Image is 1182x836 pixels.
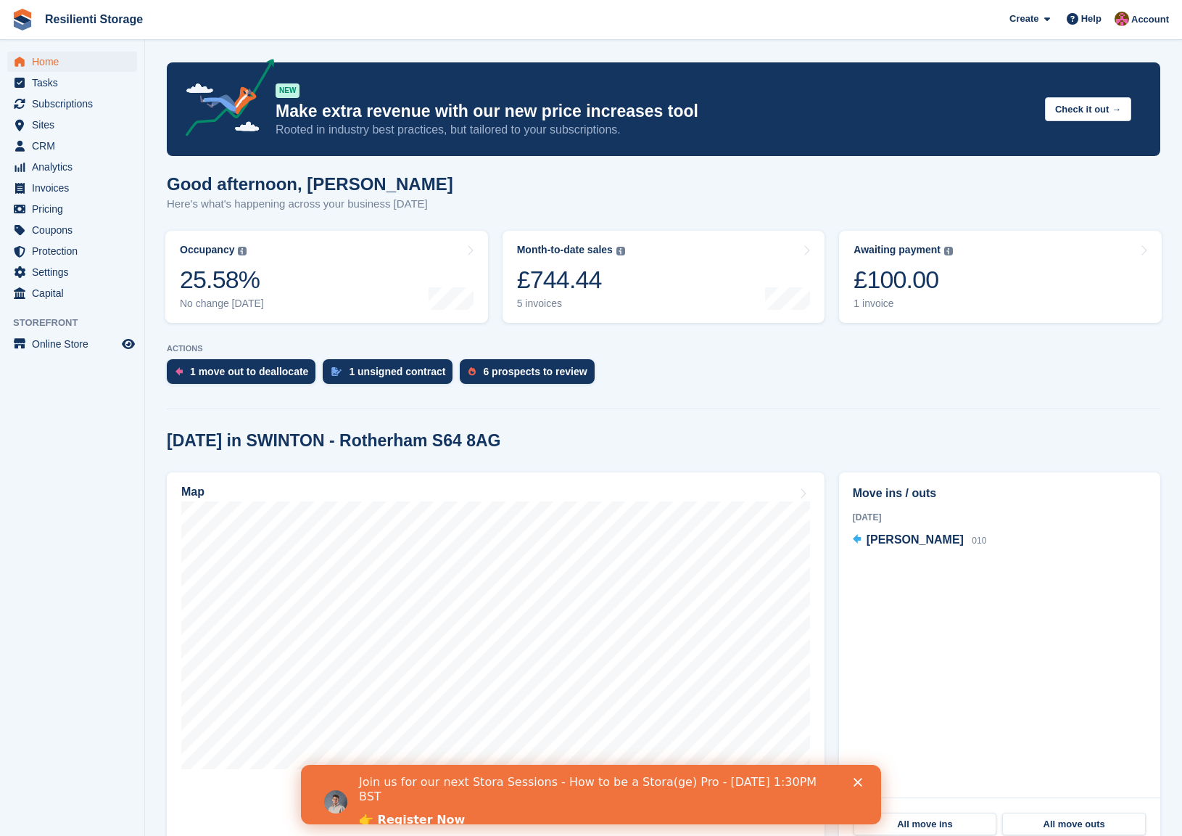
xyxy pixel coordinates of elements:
h2: Move ins / outs [853,485,1146,502]
span: Capital [32,283,119,303]
span: Home [32,52,119,72]
a: menu [7,115,137,135]
span: [PERSON_NAME] [867,533,964,546]
span: Account [1131,12,1169,27]
div: 1 move out to deallocate [190,366,308,377]
a: Occupancy 25.58% No change [DATE] [165,231,488,323]
div: No change [DATE] [180,298,264,310]
a: 6 prospects to review [460,359,601,391]
h2: Map [181,485,204,499]
div: £744.44 [517,265,625,295]
img: stora-icon-8386f47178a22dfd0bd8f6a31ec36ba5ce8667c1dd55bd0f319d3a0aa187defe.svg [12,9,33,30]
a: menu [7,178,137,198]
span: Invoices [32,178,119,198]
iframe: Intercom live chat banner [301,765,881,824]
a: menu [7,220,137,240]
span: Online Store [32,334,119,354]
span: Sites [32,115,119,135]
div: 1 unsigned contract [349,366,445,377]
a: menu [7,199,137,219]
a: menu [7,136,137,156]
a: menu [7,241,137,261]
span: Coupons [32,220,119,240]
a: All move ins [854,813,997,836]
span: Analytics [32,157,119,177]
a: menu [7,334,137,354]
div: Awaiting payment [854,244,941,256]
span: CRM [32,136,119,156]
div: £100.00 [854,265,953,295]
div: 6 prospects to review [483,366,587,377]
a: menu [7,283,137,303]
img: price-adjustments-announcement-icon-8257ccfd72463d97f412b2fc003d46551f7dbcb40ab6d574587a9cd5c0d94... [173,59,275,142]
a: menu [7,52,137,72]
div: Occupancy [180,244,234,256]
div: 1 invoice [854,298,953,310]
img: icon-info-grey-7440780725fd019a000dd9b08b2336e03edf1995a4989e88bcd33f0948082b44.svg [616,247,625,255]
a: 1 move out to deallocate [167,359,323,391]
a: menu [7,94,137,114]
span: Protection [32,241,119,261]
img: contract_signature_icon-13c848040528278c33f63329250d36e43548de30e8caae1d1a13099fd9432cc5.svg [331,367,342,376]
a: All move outs [1002,813,1146,836]
a: Preview store [120,335,137,353]
div: Month-to-date sales [517,244,613,256]
p: Make extra revenue with our new price increases tool [276,101,1033,122]
h1: Good afternoon, [PERSON_NAME] [167,174,453,194]
span: 010 [972,536,986,546]
span: Subscriptions [32,94,119,114]
a: 1 unsigned contract [323,359,460,391]
a: [PERSON_NAME] 010 [853,531,987,550]
img: icon-info-grey-7440780725fd019a000dd9b08b2336e03edf1995a4989e88bcd33f0948082b44.svg [944,247,953,255]
p: Rooted in industry best practices, but tailored to your subscriptions. [276,122,1033,138]
div: Close [553,13,567,22]
span: Tasks [32,73,119,93]
img: move_outs_to_deallocate_icon-f764333ba52eb49d3ac5e1228854f67142a1ed5810a6f6cc68b1a99e826820c5.svg [175,367,183,376]
a: menu [7,157,137,177]
a: Month-to-date sales £744.44 5 invoices [503,231,825,323]
div: [DATE] [853,511,1146,524]
p: ACTIONS [167,344,1160,353]
div: NEW [276,83,299,98]
button: Check it out → [1045,97,1131,121]
img: Kerrie Whiteley [1115,12,1129,26]
span: Help [1081,12,1102,26]
div: 5 invoices [517,298,625,310]
p: Here's what's happening across your business [DATE] [167,196,453,213]
h2: [DATE] in SWINTON - Rotherham S64 8AG [167,431,500,451]
span: Settings [32,262,119,282]
a: Awaiting payment £100.00 1 invoice [839,231,1162,323]
a: Resilienti Storage [39,7,149,31]
a: 👉 Register Now [58,48,164,64]
span: Storefront [13,316,144,330]
img: prospect-51fa495bee0391a8d652442698ab0144808aea92771e9ea1ae160a38d050c398.svg [468,367,476,376]
a: menu [7,73,137,93]
span: Create [1009,12,1038,26]
img: icon-info-grey-7440780725fd019a000dd9b08b2336e03edf1995a4989e88bcd33f0948082b44.svg [238,247,247,255]
a: menu [7,262,137,282]
span: Pricing [32,199,119,219]
div: 25.58% [180,265,264,295]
